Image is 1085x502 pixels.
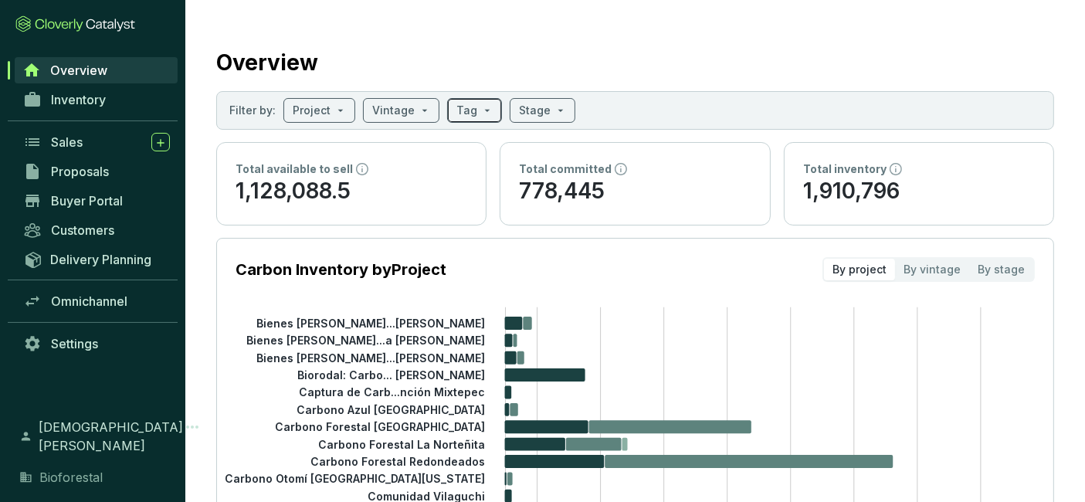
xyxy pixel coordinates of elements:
span: Overview [50,63,107,78]
tspan: Biorodal: Carbo... [PERSON_NAME] [297,368,485,382]
p: 1,910,796 [803,177,1035,206]
div: By stage [969,259,1033,280]
p: 778,445 [519,177,751,206]
a: Inventory [15,86,178,113]
div: segmented control [822,257,1035,282]
span: Inventory [51,92,106,107]
p: 1,128,088.5 [236,177,467,206]
span: Sales [51,134,83,150]
span: [DEMOGRAPHIC_DATA][PERSON_NAME] [39,418,183,455]
a: Sales [15,129,178,155]
tspan: Captura de Carb...nción Mixtepec [299,385,485,399]
tspan: Bienes [PERSON_NAME]...a [PERSON_NAME] [246,334,485,347]
span: Settings [51,336,98,351]
span: Delivery Planning [50,252,151,267]
p: Filter by: [229,103,276,118]
tspan: Carbono Azul [GEOGRAPHIC_DATA] [297,403,485,416]
tspan: Carbono Forestal [GEOGRAPHIC_DATA] [275,420,485,433]
span: Proposals [51,164,109,179]
a: Overview [15,57,178,83]
a: Proposals [15,158,178,185]
a: Settings [15,331,178,357]
div: By project [824,259,895,280]
a: Omnichannel [15,288,178,314]
p: Total committed [519,161,612,177]
p: Total inventory [803,161,887,177]
tspan: Bienes [PERSON_NAME]...[PERSON_NAME] [256,317,485,330]
span: Customers [51,222,114,238]
span: Bioforestal [39,468,103,487]
a: Delivery Planning [15,246,178,272]
a: Customers [15,217,178,243]
tspan: Carbono Forestal Redondeados [310,455,485,468]
tspan: Carbono Forestal La Norteñita [318,437,485,450]
span: Omnichannel [51,293,127,309]
p: Total available to sell [236,161,353,177]
tspan: Bienes [PERSON_NAME]...[PERSON_NAME] [256,351,485,365]
a: Buyer Portal [15,188,178,214]
p: Carbon Inventory by Project [236,259,446,280]
h2: Overview [216,46,318,79]
tspan: Carbono Otomí [GEOGRAPHIC_DATA][US_STATE] [225,472,485,485]
div: By vintage [895,259,969,280]
span: Buyer Portal [51,193,123,209]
